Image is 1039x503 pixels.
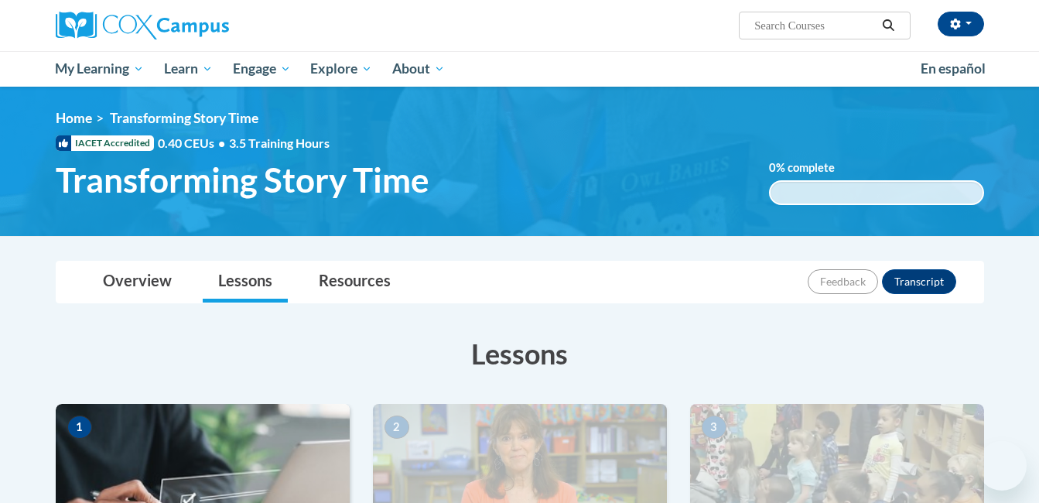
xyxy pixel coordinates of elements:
[110,110,258,126] span: Transforming Story Time
[753,16,877,35] input: Search Courses
[392,60,445,78] span: About
[303,262,406,303] a: Resources
[56,110,92,126] a: Home
[911,53,996,85] a: En español
[164,60,213,78] span: Learn
[158,135,229,152] span: 0.40 CEUs
[769,159,858,176] label: % complete
[233,60,291,78] span: Engage
[310,60,372,78] span: Explore
[32,51,1007,87] div: Main menu
[702,416,726,439] span: 3
[55,60,144,78] span: My Learning
[56,12,229,39] img: Cox Campus
[67,416,92,439] span: 1
[882,269,956,294] button: Transcript
[223,51,301,87] a: Engage
[56,12,350,39] a: Cox Campus
[384,416,409,439] span: 2
[87,262,187,303] a: Overview
[877,16,900,35] button: Search
[218,135,225,150] span: •
[977,441,1027,491] iframe: Button to launch messaging window
[229,135,330,150] span: 3.5 Training Hours
[938,12,984,36] button: Account Settings
[203,262,288,303] a: Lessons
[382,51,455,87] a: About
[808,269,878,294] button: Feedback
[300,51,382,87] a: Explore
[769,161,776,174] span: 0
[46,51,155,87] a: My Learning
[56,159,429,200] span: Transforming Story Time
[56,334,984,373] h3: Lessons
[921,60,986,77] span: En español
[154,51,223,87] a: Learn
[56,135,154,151] span: IACET Accredited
